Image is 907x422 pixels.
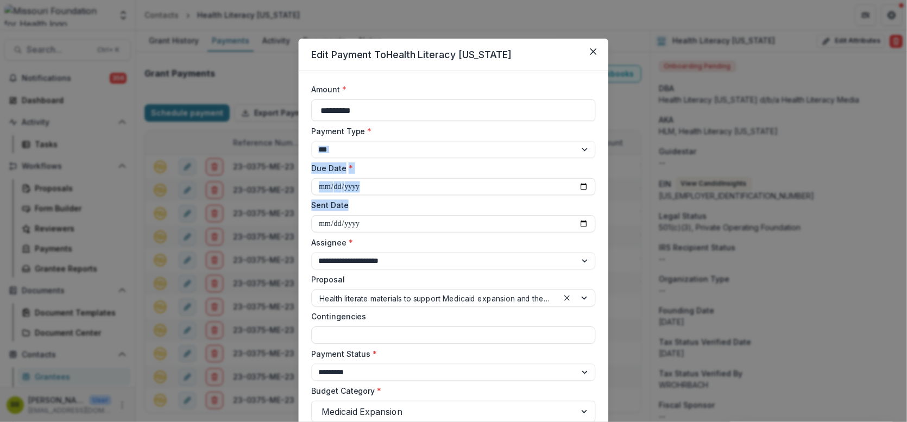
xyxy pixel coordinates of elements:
[311,84,589,95] label: Amount
[311,199,589,211] label: Sent Date
[299,39,609,71] header: Edit Payment To Health Literacy [US_STATE]
[311,125,589,137] label: Payment Type
[311,274,589,285] label: Proposal
[311,311,589,323] label: Contingencies
[311,385,589,396] label: Budget Category
[311,162,589,174] label: Due Date
[311,348,589,360] label: Payment Status
[311,237,589,248] label: Assignee
[585,43,602,60] button: Close
[560,292,574,305] div: Clear selected options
